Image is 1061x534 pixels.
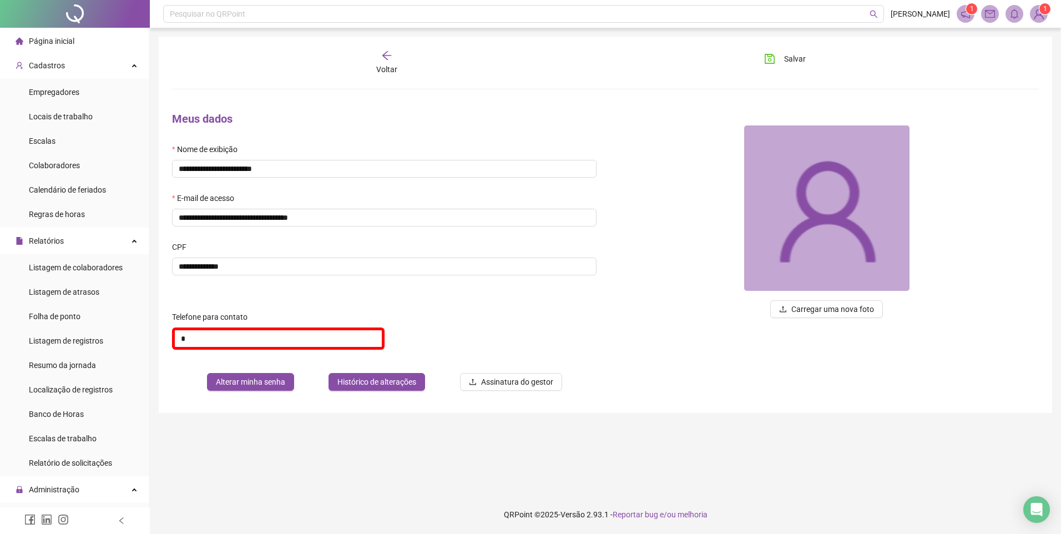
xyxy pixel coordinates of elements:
[41,514,52,525] span: linkedin
[469,378,477,386] span: upload
[1009,9,1019,19] span: bell
[16,37,23,45] span: home
[966,3,977,14] sup: 1
[118,517,125,525] span: left
[381,50,392,61] span: arrow-left
[29,312,80,321] span: Folha de ponto
[1039,3,1050,14] sup: Atualize o seu contato no menu Meus Dados
[744,125,910,291] img: 49185
[216,376,285,388] span: Alterar minha senha
[207,373,294,391] button: Alterar minha senha
[870,10,878,18] span: search
[970,5,974,13] span: 1
[481,376,553,388] span: Assinatura do gestor
[764,53,775,64] span: save
[961,9,971,19] span: notification
[376,65,397,74] span: Voltar
[337,376,416,388] span: Histórico de alterações
[460,373,562,391] button: Assinatura do gestor
[16,486,23,493] span: lock
[29,336,103,345] span: Listagem de registros
[1043,5,1047,13] span: 1
[29,288,99,296] span: Listagem de atrasos
[29,236,64,245] span: Relatórios
[172,143,245,155] label: Nome de exibição
[150,495,1061,534] footer: QRPoint © 2025 - 2.93.1 -
[24,514,36,525] span: facebook
[29,88,79,97] span: Empregadores
[16,237,23,245] span: file
[29,361,96,370] span: Resumo da jornada
[329,373,425,391] button: Histórico de alterações
[791,303,874,315] span: Carregar uma nova foto
[560,510,585,519] span: Versão
[779,305,787,313] span: upload
[29,410,84,419] span: Banco de Horas
[29,37,74,46] span: Página inicial
[613,510,708,519] span: Reportar bug e/ou melhoria
[29,210,85,219] span: Regras de horas
[29,385,113,394] span: Localização de registros
[985,9,995,19] span: mail
[172,111,597,127] h4: Meus dados
[29,61,65,70] span: Cadastros
[172,241,194,253] label: CPF
[58,514,69,525] span: instagram
[1023,496,1050,523] div: Open Intercom Messenger
[891,8,950,20] span: [PERSON_NAME]
[1030,6,1047,22] img: 49185
[756,50,814,68] button: Salvar
[29,112,93,121] span: Locais de trabalho
[29,137,55,145] span: Escalas
[172,192,241,204] label: E-mail de acesso
[16,62,23,69] span: user-add
[29,263,123,272] span: Listagem de colaboradores
[29,459,112,467] span: Relatório de solicitações
[29,434,97,443] span: Escalas de trabalho
[29,185,106,194] span: Calendário de feriados
[172,311,255,323] label: Telefone para contato
[29,161,80,170] span: Colaboradores
[29,485,79,494] span: Administração
[770,300,883,318] button: uploadCarregar uma nova foto
[784,53,806,65] span: Salvar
